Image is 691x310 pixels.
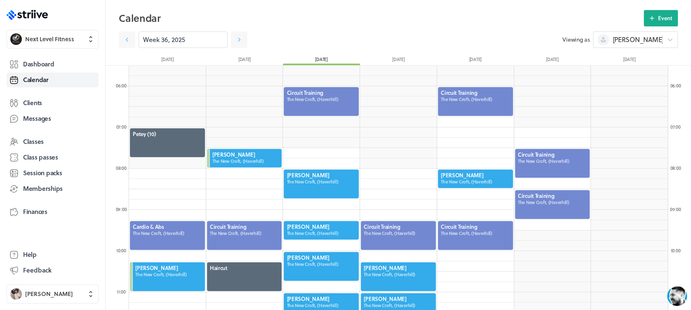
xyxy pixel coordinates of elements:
img: US [25,6,40,21]
span: :00 [121,206,127,213]
span: Event [658,14,672,22]
div: 09 [113,206,129,212]
button: Feedback [7,263,99,278]
div: [DATE] [590,56,667,65]
span: Messages [23,114,51,123]
div: [DATE] [206,56,283,65]
span: [PERSON_NAME] [612,35,663,44]
span: Session packs [23,169,62,177]
div: [DATE] [283,56,360,65]
span: Viewing as [562,35,590,44]
div: 06 [113,82,129,89]
span: :00 [120,123,126,130]
span: Class passes [23,153,58,162]
img: Next Level Fitness [10,33,22,45]
span: Help [23,250,37,259]
button: Next Level FitnessNext Level Fitness [7,30,99,49]
div: [DATE] [360,56,437,65]
div: [DATE] [129,56,206,65]
div: 08 [667,165,684,171]
span: :00 [675,123,680,130]
span: :00 [675,206,681,213]
span: :00 [120,288,126,295]
span: :00 [675,82,681,89]
a: Classes [7,134,99,149]
a: Calendar [7,73,99,87]
a: Class passes [7,150,99,165]
div: 09 [667,206,684,212]
div: 07 [113,124,129,130]
input: YYYY-M-D [139,31,228,48]
span: :00 [675,164,681,171]
span: [PERSON_NAME] [25,290,73,298]
a: Messages [7,111,99,126]
span: Dashboard [23,60,54,68]
div: [PERSON_NAME] [46,5,100,14]
tspan: GIF [131,256,138,260]
a: Finances [7,204,99,219]
div: 07 [667,124,684,130]
span: :00 [675,247,680,254]
div: [DATE] [514,56,591,65]
div: 06 [667,82,684,89]
button: />GIF [125,247,143,270]
div: 10 [667,247,684,254]
a: Clients [7,96,99,110]
div: 08 [113,165,129,171]
span: Memberships [23,184,63,193]
span: :00 [121,82,127,89]
span: Clients [23,99,42,107]
img: Ben Robinson [10,288,22,300]
div: [DATE] [437,56,514,65]
a: Dashboard [7,57,99,72]
a: Memberships [7,181,99,196]
a: Session packs [7,166,99,181]
span: Finances [23,207,47,216]
span: Feedback [23,266,52,275]
a: Help [7,247,99,262]
g: /> [129,254,140,261]
div: 11 [113,289,129,295]
div: US[PERSON_NAME]Back in a few hours [25,5,155,22]
button: Event [644,10,678,26]
span: :00 [121,164,127,171]
div: Back in a few hours [46,15,100,21]
button: Ben Robinson[PERSON_NAME] [7,284,99,303]
span: Classes [23,137,44,146]
span: :00 [120,247,126,254]
span: Calendar [23,75,49,84]
div: 10 [113,247,129,254]
span: Next Level Fitness [25,35,74,43]
iframe: gist-messenger-bubble-iframe [667,286,687,306]
h2: Calendar [119,10,644,26]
